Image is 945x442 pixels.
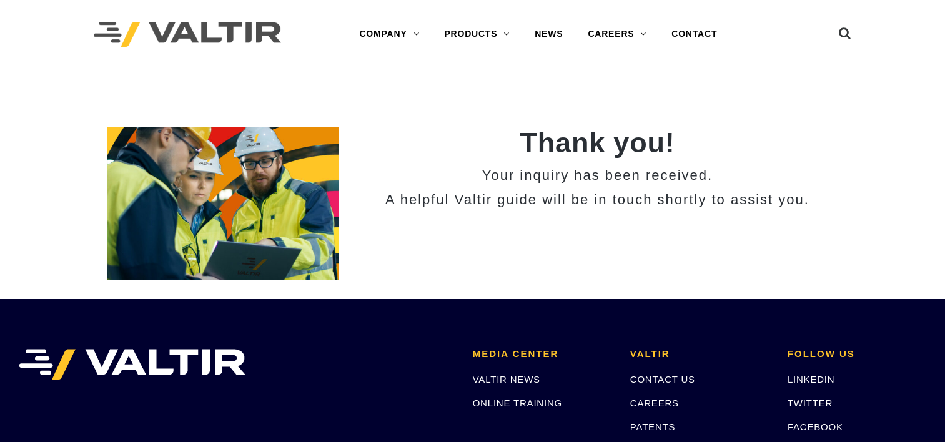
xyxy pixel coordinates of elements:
img: Valtir [94,22,281,47]
a: TWITTER [788,398,833,408]
a: NEWS [522,22,575,47]
a: CAREERS [575,22,659,47]
h3: A helpful Valtir guide will be in touch shortly to assist you. [357,192,838,207]
h2: FOLLOW US [788,349,926,360]
h3: Your inquiry has been received. [357,168,838,183]
h2: VALTIR [630,349,769,360]
a: ONLINE TRAINING [473,398,562,408]
a: FACEBOOK [788,421,843,432]
a: CONTACT US [630,374,695,385]
img: VALTIR [19,349,245,380]
img: 2 Home_Team [107,127,339,280]
a: CONTACT [659,22,730,47]
a: PATENTS [630,421,676,432]
a: COMPANY [347,22,432,47]
strong: Thank you! [520,127,675,159]
a: VALTIR NEWS [473,374,540,385]
a: CAREERS [630,398,679,408]
h2: MEDIA CENTER [473,349,611,360]
a: PRODUCTS [432,22,522,47]
a: LINKEDIN [788,374,835,385]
